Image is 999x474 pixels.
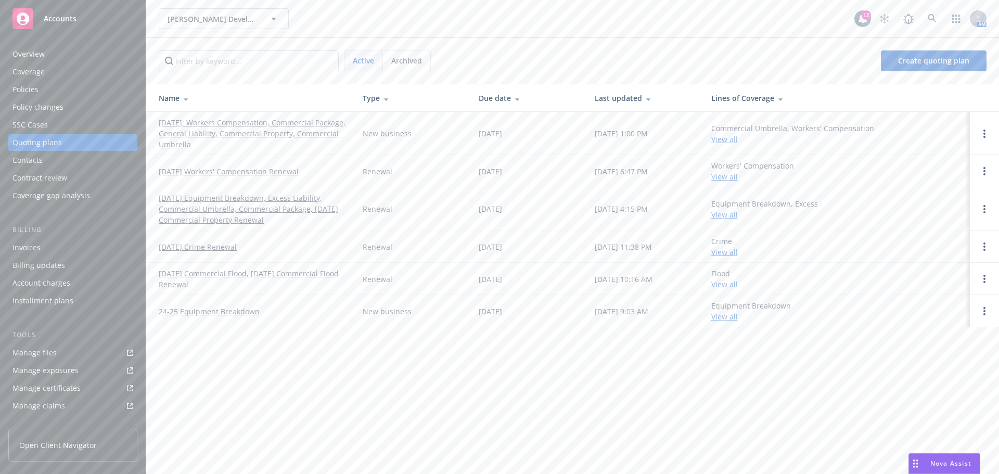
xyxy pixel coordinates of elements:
div: Contract review [12,170,67,186]
div: Account charges [12,275,70,291]
a: Coverage gap analysis [8,187,137,204]
div: [DATE] [479,203,502,214]
a: Switch app [946,8,967,29]
div: Tools [8,330,137,340]
a: [DATE] Equipment Breakdown, Excess Liability, Commercial Umbrella, Commercial Package, [DATE] Com... [159,193,346,225]
div: Billing updates [12,257,65,274]
div: Policy changes [12,99,63,116]
div: Name [159,93,346,104]
span: Open Client Navigator [19,440,97,451]
a: Accounts [8,4,137,33]
a: Manage BORs [8,415,137,432]
div: Renewal [363,274,392,285]
div: Due date [479,93,578,104]
div: New business [363,128,412,139]
a: [DATE] Workers' Compensation Renewal [159,166,299,177]
a: Contacts [8,152,137,169]
span: Create quoting plan [898,56,969,66]
a: Overview [8,46,137,62]
div: [DATE] 1:00 PM [595,128,648,139]
div: Installment plans [12,292,73,309]
a: Coverage [8,63,137,80]
div: [DATE] 9:03 AM [595,306,648,317]
div: Quoting plans [12,134,62,151]
a: View all [711,312,738,322]
span: Archived [391,55,422,66]
span: [PERSON_NAME] Development Company LLC [168,14,258,24]
div: Manage BORs [12,415,61,432]
a: Manage claims [8,398,137,414]
div: Renewal [363,203,392,214]
a: Open options [978,127,991,140]
div: Billing [8,225,137,235]
a: [DATE] Commercial Flood, [DATE] Commercial Flood Renewal [159,268,346,290]
a: [DATE] Crime Renewal [159,241,237,252]
a: Manage files [8,344,137,361]
a: View all [711,134,738,144]
div: Policies [12,81,39,98]
div: Manage files [12,344,57,361]
div: [DATE] 4:15 PM [595,203,648,214]
a: Manage certificates [8,380,137,396]
span: Nova Assist [930,459,971,468]
a: Billing updates [8,257,137,274]
div: Crime [711,236,738,258]
div: [DATE] [479,306,502,317]
a: View all [711,279,738,289]
a: Account charges [8,275,137,291]
a: Open options [978,165,991,177]
div: [DATE] [479,241,502,252]
a: Create quoting plan [881,50,987,71]
div: [DATE] 10:16 AM [595,274,652,285]
div: Manage certificates [12,380,81,396]
a: Open options [978,240,991,253]
a: Open options [978,203,991,215]
a: Policies [8,81,137,98]
a: Stop snowing [874,8,895,29]
a: SSC Cases [8,117,137,133]
div: Commercial Umbrella, Workers' Compensation [711,123,874,145]
div: Last updated [595,93,694,104]
div: Renewal [363,166,392,177]
div: SSC Cases [12,117,48,133]
div: Lines of Coverage [711,93,962,104]
div: Manage claims [12,398,65,414]
div: Overview [12,46,45,62]
div: Type [363,93,462,104]
div: Contacts [12,152,43,169]
a: [DATE]: Workers Compensation, Commercial Package, General Liability, Commercial Property, Commerc... [159,117,346,150]
div: Workers' Compensation [711,160,794,182]
a: Open options [978,305,991,317]
a: Invoices [8,239,137,256]
div: Equipment Breakdown, Excess [711,198,818,220]
span: Active [353,55,374,66]
a: Manage exposures [8,362,137,379]
div: Manage exposures [12,362,79,379]
button: Nova Assist [908,453,980,474]
a: Policy changes [8,99,137,116]
a: View all [711,172,738,182]
input: Filter by keyword... [159,50,339,71]
div: [DATE] [479,128,502,139]
a: View all [711,247,738,257]
div: [DATE] [479,274,502,285]
a: Open options [978,273,991,285]
a: 24-25 Equipment Breakdown [159,306,260,317]
a: Quoting plans [8,134,137,151]
div: Coverage gap analysis [12,187,90,204]
a: Search [922,8,943,29]
a: View all [711,210,738,220]
a: Report a Bug [898,8,919,29]
button: [PERSON_NAME] Development Company LLC [159,8,289,29]
div: New business [363,306,412,317]
div: [DATE] 6:47 PM [595,166,648,177]
div: [DATE] [479,166,502,177]
div: Renewal [363,241,392,252]
div: [DATE] 11:38 PM [595,241,652,252]
span: Accounts [44,15,76,23]
a: Installment plans [8,292,137,309]
div: Flood [711,268,738,290]
div: 12 [862,10,871,20]
div: Invoices [12,239,41,256]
